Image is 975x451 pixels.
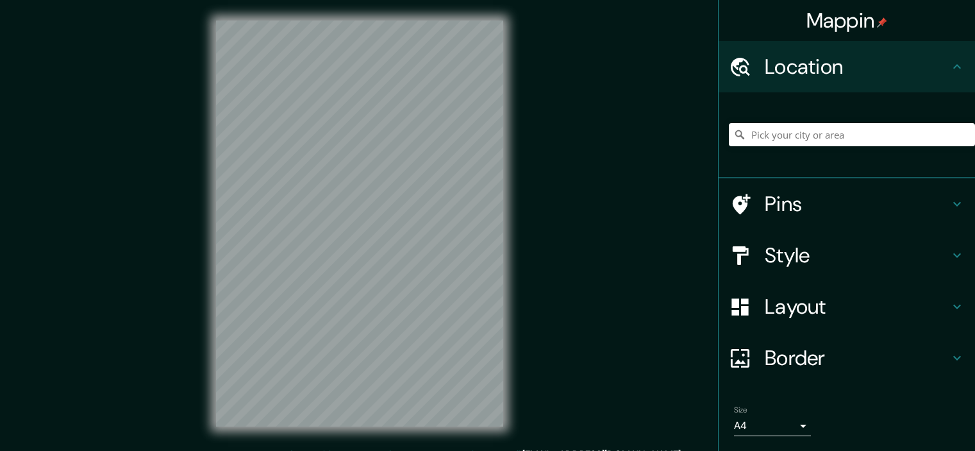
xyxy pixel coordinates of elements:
h4: Style [765,243,949,268]
div: Border [719,332,975,384]
h4: Mappin [806,8,888,33]
div: Layout [719,281,975,332]
div: Location [719,41,975,92]
img: pin-icon.png [877,17,887,28]
h4: Border [765,345,949,371]
h4: Layout [765,294,949,319]
div: Style [719,230,975,281]
input: Pick your city or area [729,123,975,146]
h4: Pins [765,191,949,217]
div: A4 [734,416,811,436]
h4: Location [765,54,949,80]
div: Pins [719,178,975,230]
iframe: Help widget launcher [861,401,961,437]
canvas: Map [216,21,503,427]
label: Size [734,405,747,416]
